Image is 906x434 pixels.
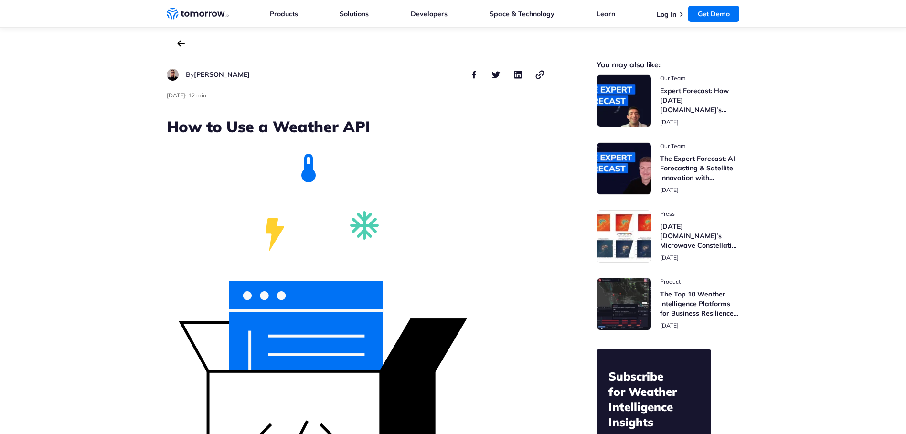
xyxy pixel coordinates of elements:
[660,222,740,250] h3: [DATE][DOMAIN_NAME]’s Microwave Constellation Ready To Help This Hurricane Season
[185,92,187,99] span: ·
[660,322,679,329] span: publish date
[660,289,740,318] h3: The Top 10 Weather Intelligence Platforms for Business Resilience in [DATE]
[660,186,679,193] span: publish date
[340,10,369,18] a: Solutions
[512,69,524,80] button: share this post on linkedin
[167,7,229,21] a: Home link
[167,69,179,81] img: Kelly Peters
[660,142,740,150] span: post catecory
[490,10,554,18] a: Space & Technology
[186,69,250,80] div: author name
[660,74,740,82] span: post catecory
[186,70,194,79] span: By
[660,278,740,286] span: post catecory
[188,92,206,99] span: Estimated reading time
[270,10,298,18] a: Products
[597,142,740,195] a: Read The Expert Forecast: AI Forecasting & Satellite Innovation with Randy Chase
[411,10,448,18] a: Developers
[167,92,185,99] span: publish date
[660,86,740,115] h3: Expert Forecast: How [DATE][DOMAIN_NAME]’s Microwave Sounders Are Revolutionizing Hurricane Monit...
[597,278,740,330] a: Read The Top 10 Weather Intelligence Platforms for Business Resilience in 2025
[534,69,546,80] button: copy link to clipboard
[657,10,676,19] a: Log In
[469,69,480,80] button: share this post on facebook
[660,254,679,261] span: publish date
[660,118,679,126] span: publish date
[597,61,740,68] h2: You may also like:
[490,69,502,80] button: share this post on twitter
[167,116,546,137] h1: How to Use a Weather API
[597,210,740,263] a: Read Tomorrow.io’s Microwave Constellation Ready To Help This Hurricane Season
[608,369,699,430] h2: Subscribe for Weather Intelligence Insights
[660,210,740,218] span: post catecory
[660,154,740,182] h3: The Expert Forecast: AI Forecasting & Satellite Innovation with [PERSON_NAME]
[597,10,615,18] a: Learn
[177,40,185,47] a: back to the main blog page
[688,6,739,22] a: Get Demo
[597,74,740,127] a: Read Expert Forecast: How Tomorrow.io’s Microwave Sounders Are Revolutionizing Hurricane Monitoring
